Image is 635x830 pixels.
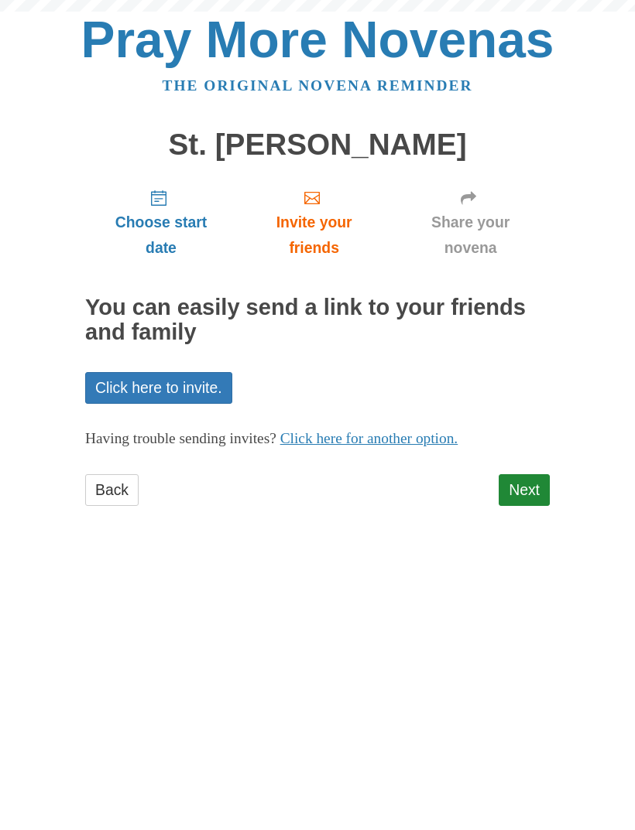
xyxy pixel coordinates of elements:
[101,210,221,261] span: Choose start date
[407,210,534,261] span: Share your novena
[391,176,550,268] a: Share your novena
[85,430,276,446] span: Having trouble sending invites?
[85,372,232,404] a: Click here to invite.
[81,11,554,68] a: Pray More Novenas
[85,128,550,162] h1: St. [PERSON_NAME]
[237,176,391,268] a: Invite your friends
[85,176,237,268] a: Choose start date
[499,474,550,506] a: Next
[85,474,139,506] a: Back
[252,210,376,261] span: Invite your friends
[163,77,473,94] a: The original novena reminder
[85,295,550,345] h2: You can easily send a link to your friends and family
[280,430,458,446] a: Click here for another option.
